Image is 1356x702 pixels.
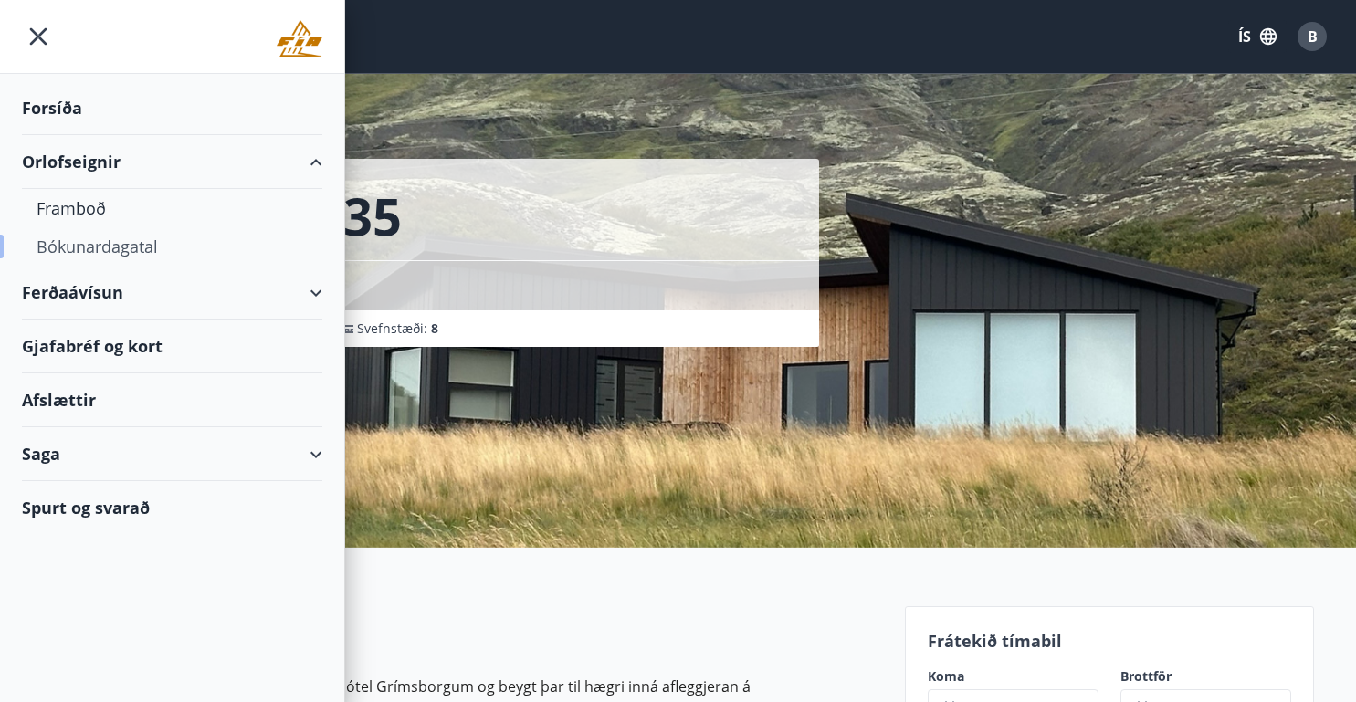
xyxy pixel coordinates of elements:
[1120,667,1291,686] label: Brottför
[1290,15,1334,58] button: B
[22,81,322,135] div: Forsíða
[928,629,1291,653] p: Frátekið tímabil
[22,481,322,534] div: Spurt og svarað
[37,227,308,266] div: Bókunardagatal
[22,427,322,481] div: Saga
[43,613,883,654] h2: Upplýsingar
[37,189,308,227] div: Framboð
[22,373,322,427] div: Afslættir
[357,320,438,338] span: Svefnstæði :
[1228,20,1287,53] button: ÍS
[431,320,438,337] span: 8
[1308,26,1318,47] span: B
[22,320,322,373] div: Gjafabréf og kort
[928,667,1098,686] label: Koma
[22,266,322,320] div: Ferðaávísun
[22,135,322,189] div: Orlofseignir
[277,20,322,57] img: union_logo
[22,20,55,53] button: menu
